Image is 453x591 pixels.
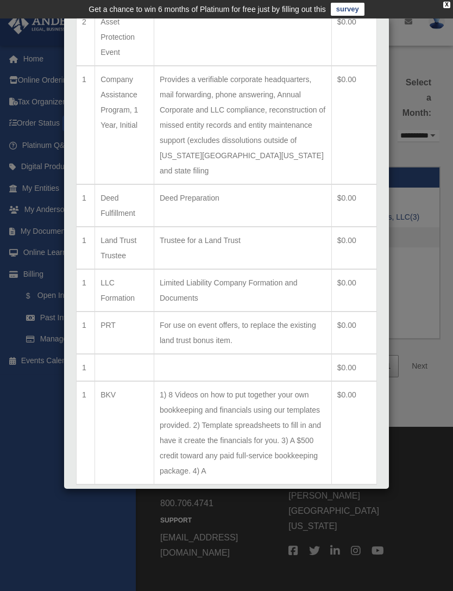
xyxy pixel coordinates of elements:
td: 1 [77,66,95,184]
td: 1 [77,381,95,484]
td: PRT [95,312,154,354]
td: 1 [77,354,95,381]
td: $0.00 [331,8,376,66]
td: BKV [95,381,154,484]
td: Trustee for a Land Trust [154,227,331,269]
td: 1 [77,227,95,269]
td: Deed Preparation [154,184,331,227]
td: $0.00 [331,66,376,184]
td: Company Assistance Program, 1 Year, Initial [95,66,154,184]
td: Provides a verifiable corporate headquarters, mail forwarding, phone answering, Annual Corporate ... [154,66,331,184]
td: 1 [77,312,95,354]
td: 1 [77,184,95,227]
td: $0.00 [331,227,376,269]
td: 1 [77,269,95,312]
td: $0.00 [331,354,376,381]
td: 1) 8 Videos on how to put together your own bookkeeping and financials using our templates provid... [154,381,331,484]
div: Get a chance to win 6 months of Platinum for free just by filling out this [89,3,326,16]
td: $0.00 [331,312,376,354]
td: Limited Liability Company Formation and Documents [154,269,331,312]
td: 2 [77,8,95,66]
td: LLC Formation [95,269,154,312]
td: $0.00 [331,381,376,484]
td: $0.00 [331,269,376,312]
a: survey [331,3,364,16]
td: $0.00 [331,184,376,227]
td: For use on event offers, to replace the existing land trust bonus item. [154,312,331,354]
td: Land Trust Trustee [95,227,154,269]
div: close [443,2,450,8]
td: Asset Protection Event [95,8,154,66]
td: Deed Fulfillment [95,184,154,227]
